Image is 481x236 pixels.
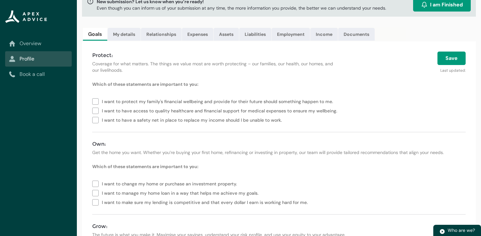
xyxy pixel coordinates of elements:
[108,28,141,41] a: My details
[92,223,466,230] h4: Grow:
[102,197,310,207] span: I want to make sure my lending is competitive and that every dollar I earn is working hard for me.
[439,229,445,234] img: play.svg
[102,106,340,115] span: I want to have access to quality healthcare and financial support for medical expenses to ensure ...
[92,163,466,170] p: Which of these statements are important to you:
[310,28,338,41] a: Income
[9,40,68,47] a: Overview
[421,2,428,8] img: alarm.svg
[430,1,463,9] span: I am Finished
[92,149,466,156] p: Get the home you want. Whether you’re buying your first home, refinancing or investing in propert...
[437,52,466,65] button: Save
[141,28,182,41] a: Relationships
[97,5,386,11] p: Even though you can inform us of your submission at any time, the more information you provide, t...
[102,188,261,197] span: I want to manage my home loan in a way that helps me achieve my goals.
[5,36,72,82] nav: Sub page
[92,61,338,73] p: Coverage for what matters. The things we value most are worth protecting – our families, our heal...
[5,10,47,23] img: Apex Advice Group
[182,28,213,41] a: Expenses
[92,81,466,87] p: Which of these statements are important to you:
[214,28,239,41] a: Assets
[92,52,338,59] h4: Protect:
[102,96,336,106] span: I want to protect my family's financial wellbeing and provide for their future should something h...
[9,70,68,78] a: Book a call
[239,28,271,41] a: Liabilities
[272,28,310,41] a: Employment
[92,140,466,148] h4: Own:
[9,55,68,63] a: Profile
[338,28,375,41] a: Documents
[102,115,284,124] span: I want to have a safety net in place to replace my income should I be unable to work.
[448,227,475,233] span: Who are we?
[346,65,466,73] p: Last updated:
[83,28,107,41] a: Goals
[102,179,240,188] span: I want to change my home or purchase an investment property.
